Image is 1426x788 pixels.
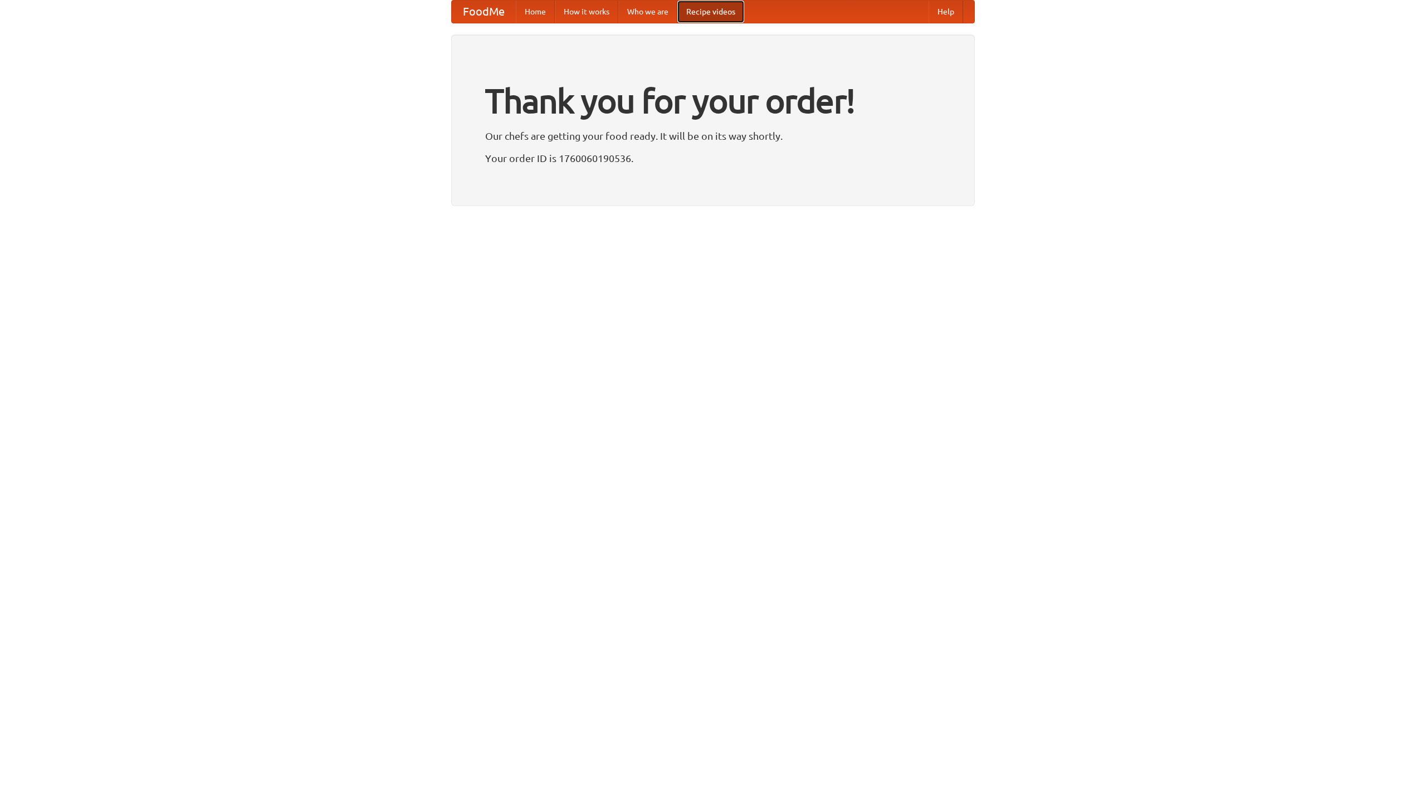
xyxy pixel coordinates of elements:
h1: Thank you for your order! [485,74,941,128]
p: Your order ID is 1760060190536. [485,150,941,167]
a: Help [929,1,963,23]
a: How it works [555,1,618,23]
p: Our chefs are getting your food ready. It will be on its way shortly. [485,128,941,144]
a: Who we are [618,1,677,23]
a: Home [516,1,555,23]
a: Recipe videos [677,1,744,23]
a: FoodMe [452,1,516,23]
